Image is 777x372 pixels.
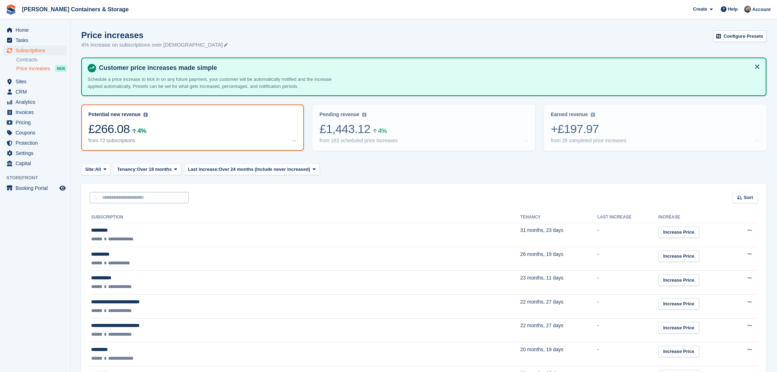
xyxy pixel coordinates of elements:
[520,227,563,233] span: 31 months, 23 days
[597,247,658,271] td: -
[16,158,58,168] span: Capital
[713,30,766,42] a: Configure Presets
[551,122,759,136] div: +£197.97
[744,194,753,201] span: Sort
[319,122,528,136] div: £1,443.12
[16,65,67,72] a: Price increases NEW
[4,87,67,97] a: menu
[113,163,181,175] button: Tenancy: Over 18 months
[312,104,535,151] a: Pending revenue £1,443.12 4% from 183 scheduled price increases
[184,163,320,175] button: Last increase: Over 24 months (Include never increased)
[658,346,699,358] a: Increase Price
[658,298,699,310] a: Increase Price
[81,30,228,40] h1: Price increases
[597,342,658,366] td: -
[4,148,67,158] a: menu
[4,97,67,107] a: menu
[16,183,58,193] span: Booking Portal
[143,113,148,117] img: icon-info-grey-7440780725fd019a000dd9b08b2336e03edf1995a4989e88bcd33f0948082b44.svg
[16,35,58,45] span: Tasks
[4,118,67,127] a: menu
[520,299,563,305] span: 22 months, 27 days
[16,46,58,55] span: Subscriptions
[16,56,67,63] a: Contracts
[16,118,58,127] span: Pricing
[4,107,67,117] a: menu
[88,122,297,136] div: £266.08
[597,223,658,247] td: -
[544,104,766,151] a: Earned revenue +£197.97 from 28 completed price increases
[95,166,101,173] span: All
[19,4,131,15] a: [PERSON_NAME] Containers & Storage
[378,128,387,133] div: 4%
[319,112,359,118] div: Pending revenue
[81,41,228,49] p: 4% increase on subscriptions over [DEMOGRAPHIC_DATA]
[551,112,588,118] div: Earned revenue
[597,318,658,342] td: -
[16,107,58,117] span: Invoices
[55,65,67,72] div: NEW
[88,138,135,144] div: from 72 subscriptions
[16,87,58,97] span: CRM
[728,6,738,13] span: Help
[551,138,626,144] div: from 28 completed price increases
[16,77,58,86] span: Sites
[6,174,70,181] span: Storefront
[16,97,58,107] span: Analytics
[658,212,731,223] th: Increase
[591,113,595,117] img: icon-info-grey-7440780725fd019a000dd9b08b2336e03edf1995a4989e88bcd33f0948082b44.svg
[6,4,16,15] img: stora-icon-8386f47178a22dfd0bd8f6a31ec36ba5ce8667c1dd55bd0f319d3a0aa187defe.svg
[658,274,699,286] a: Increase Price
[88,76,335,90] p: Schedule a price increase to kick in on any future payment, your customer will be automatically n...
[658,322,699,334] a: Increase Price
[16,65,50,72] span: Price increases
[520,347,563,352] span: 20 months, 19 days
[117,166,137,173] span: Tenancy:
[4,77,67,86] a: menu
[58,184,67,192] a: Preview store
[520,251,563,257] span: 26 months, 19 days
[16,128,58,138] span: Coupons
[658,251,699,262] a: Increase Price
[520,323,563,328] span: 22 months, 27 days
[81,163,111,175] button: Site: All
[96,64,760,72] h4: Customer price increases made simple
[4,35,67,45] a: menu
[744,6,751,13] img: Adam Greenhalgh
[85,166,95,173] span: Site:
[597,271,658,295] td: -
[88,112,141,118] div: Potential new revenue
[752,6,771,13] span: Account
[4,183,67,193] a: menu
[137,128,146,133] div: 4%
[520,212,597,223] th: Tenancy
[81,104,304,151] a: Potential new revenue £266.08 4% from 72 subscriptions
[90,212,520,223] th: Subscription
[597,294,658,318] td: -
[319,138,398,144] div: from 183 scheduled price increases
[4,158,67,168] a: menu
[4,46,67,55] a: menu
[362,113,366,117] img: icon-info-grey-7440780725fd019a000dd9b08b2336e03edf1995a4989e88bcd33f0948082b44.svg
[4,128,67,138] a: menu
[658,227,699,238] a: Increase Price
[4,25,67,35] a: menu
[219,166,310,173] span: Over 24 months (Include never increased)
[693,6,707,13] span: Create
[137,166,172,173] span: Over 18 months
[16,148,58,158] span: Settings
[4,138,67,148] a: menu
[597,212,658,223] th: Last increase
[520,275,563,281] span: 23 months, 11 days
[16,138,58,148] span: Protection
[188,166,219,173] span: Last increase:
[16,25,58,35] span: Home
